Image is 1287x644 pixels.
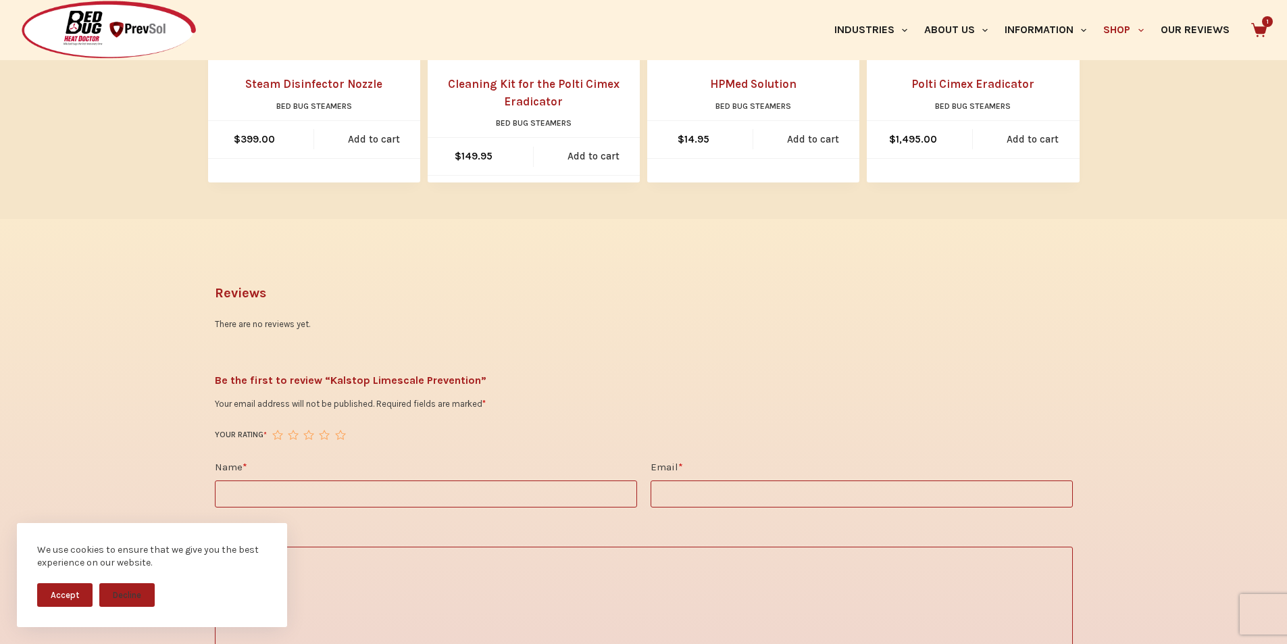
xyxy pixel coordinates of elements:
a: Bed Bug Steamers [276,101,352,111]
button: Accept [37,583,93,607]
a: 5 of 5 stars [335,430,345,440]
bdi: 14.95 [678,133,709,145]
label: Email [651,459,1073,476]
span: 1 [1262,16,1273,27]
bdi: 149.95 [455,150,493,162]
a: Add to cart: “HPMed Solution” [753,121,873,158]
a: Bed Bug Steamers [715,101,791,111]
span: Required fields are marked [376,399,486,409]
a: 1 of 5 stars [272,430,282,440]
div: We use cookies to ensure that we give you the best experience on our website. [37,543,267,570]
span: $ [455,150,461,162]
span: $ [234,133,241,145]
a: Bed Bug Steamers [935,101,1011,111]
button: Decline [99,583,155,607]
label: Name [215,459,637,476]
a: Bed Bug Steamers [496,118,572,128]
h2: Reviews [215,283,1073,303]
a: Steam Disinfector Nozzle [208,76,420,93]
a: 4 of 5 stars [319,430,329,440]
bdi: 1,495.00 [889,133,937,145]
a: Polti Cimex Eradicator [867,76,1079,93]
span: $ [678,133,684,145]
a: Add to cart: “Polti Cimex Eradicator” [973,121,1092,158]
button: Open LiveChat chat widget [11,5,51,46]
span: Your email address will not be published. [215,399,374,409]
label: Your rating [215,428,267,442]
a: 3 of 5 stars [303,430,313,440]
bdi: 399.00 [234,133,275,145]
span: Be the first to review “Kalstop Limescale Prevention” [215,372,1073,389]
a: Add to cart: “Cleaning Kit for the Polti Cimex Eradicator” [534,138,653,175]
a: Cleaning Kit for the Polti Cimex Eradicator [428,76,640,110]
span: $ [889,133,896,145]
label: Your review [215,525,1073,542]
a: 2 of 5 stars [288,430,298,440]
a: Add to cart: “Steam Disinfector Nozzle” [314,121,434,158]
a: HPMed Solution [647,76,859,93]
p: There are no reviews yet. [215,317,1073,331]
